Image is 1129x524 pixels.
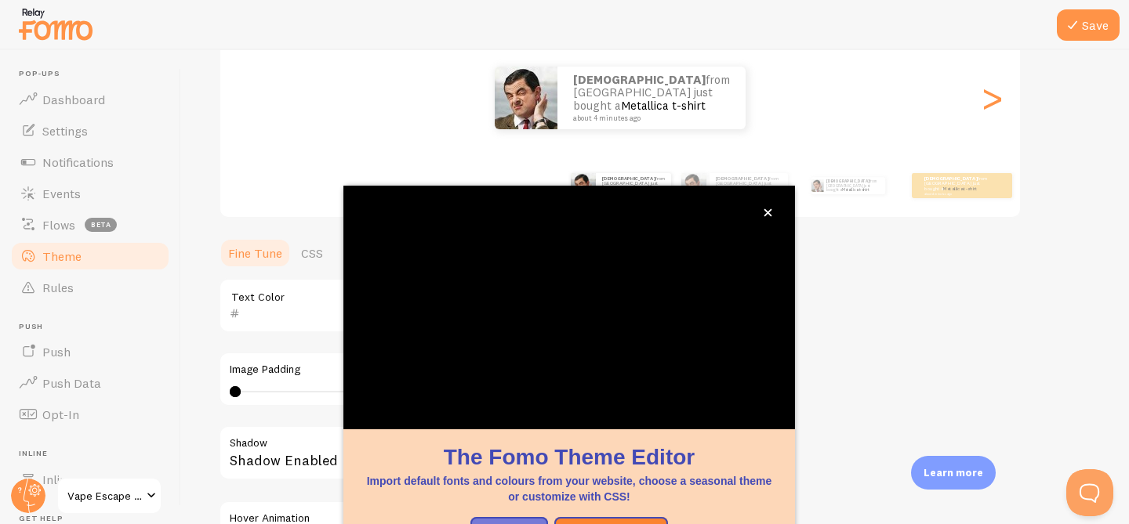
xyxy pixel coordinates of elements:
span: Settings [42,123,88,139]
a: Notifications [9,146,171,178]
span: Rules [42,280,74,295]
span: Flows [42,217,75,233]
p: Learn more [924,465,983,480]
h1: The Fomo Theme Editor [362,442,776,472]
div: Next slide [982,42,1001,154]
a: Inline [9,464,171,495]
button: close, [760,204,776,221]
p: from [GEOGRAPHIC_DATA] just bought a [716,175,782,195]
span: Dashboard [42,92,105,107]
p: from [GEOGRAPHIC_DATA] just bought a [573,74,730,122]
a: Flows beta [9,209,171,240]
div: Shadow Enabled [219,425,689,482]
a: Theme [9,240,171,272]
a: Settings [9,115,171,146]
span: Push [19,322,171,332]
span: Events [42,186,81,201]
strong: [DEMOGRAPHIC_DATA] [716,175,769,182]
a: Rules [9,272,171,303]
span: Notifications [42,154,114,170]
label: Image Padding [230,363,678,377]
strong: [DEMOGRAPHIC_DATA] [573,72,706,87]
strong: [DEMOGRAPHIC_DATA] [826,179,869,183]
a: Push [9,336,171,367]
span: Pop-ups [19,69,171,79]
span: Push [42,344,71,360]
p: Import default fonts and colours from your website, choose a seasonal theme or customize with CSS! [362,473,776,504]
span: beta [85,218,117,232]
a: Vape Escape [GEOGRAPHIC_DATA] [56,477,162,515]
a: Fine Tune [219,237,292,269]
span: Inline [42,472,73,487]
p: from [GEOGRAPHIC_DATA] just bought a [826,177,879,194]
div: Learn more [911,456,996,490]
a: Opt-In [9,399,171,430]
span: Opt-In [42,407,79,422]
a: Push Data [9,367,171,399]
p: from [GEOGRAPHIC_DATA] just bought a [924,175,987,195]
img: Fomo [571,173,596,198]
span: Vape Escape [GEOGRAPHIC_DATA] [67,486,142,505]
a: Metallica t-shirt [842,187,869,192]
img: Fomo [681,173,706,198]
span: Inline [19,449,171,459]
img: fomo-relay-logo-orange.svg [16,4,95,44]
p: from [GEOGRAPHIC_DATA] just bought a [602,175,665,195]
img: Fomo [811,179,823,192]
strong: [DEMOGRAPHIC_DATA] [924,175,978,182]
a: Metallica t-shirt [621,98,706,113]
a: Metallica t-shirt [943,186,977,192]
small: about 4 minutes ago [573,114,725,122]
span: Theme [42,248,82,264]
a: CSS [292,237,332,269]
small: about 4 minutes ago [924,192,986,195]
strong: [DEMOGRAPHIC_DATA] [602,175,655,182]
a: Events [9,178,171,209]
span: Get Help [19,514,171,524]
img: Fomo [495,67,557,129]
iframe: Help Scout Beacon - Open [1066,469,1113,516]
a: Dashboard [9,84,171,115]
span: Push Data [42,375,101,391]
